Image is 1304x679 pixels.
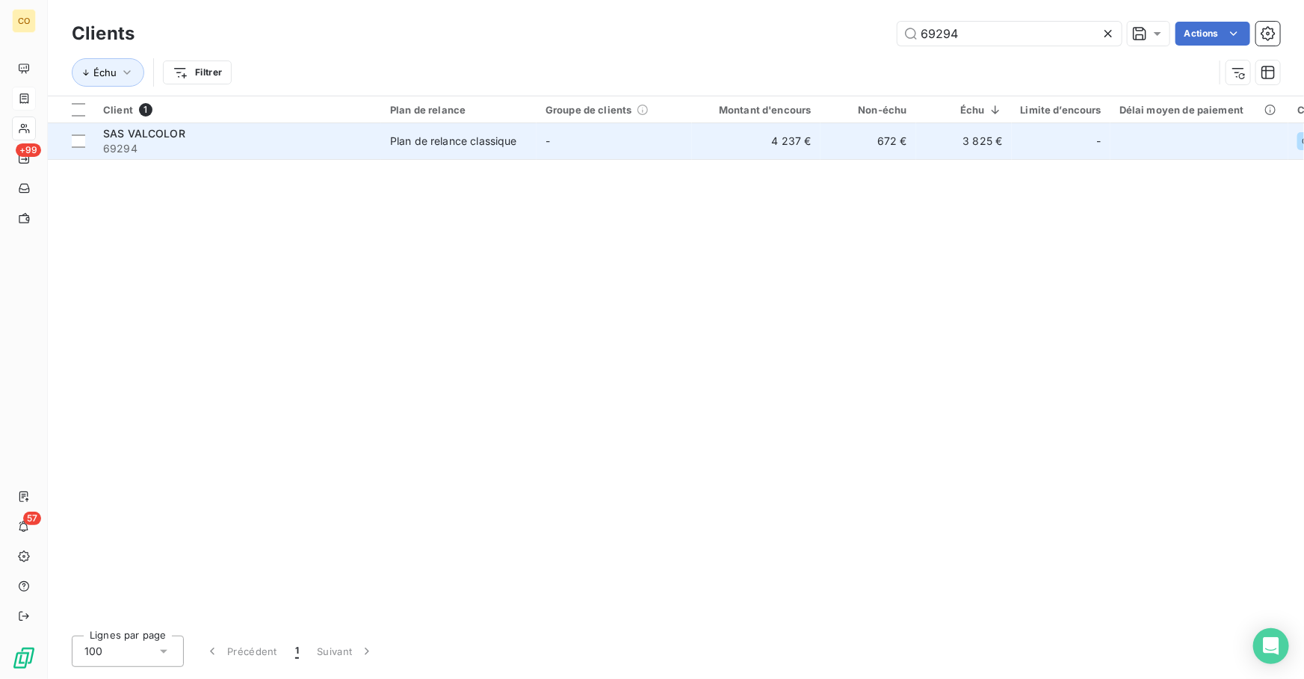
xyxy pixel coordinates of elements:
span: SAS VALCOLOR [103,127,185,140]
button: Échu [72,58,144,87]
span: - [546,134,550,147]
button: Filtrer [163,61,232,84]
span: - [1097,134,1101,149]
span: Échu [93,66,117,78]
span: 57 [23,512,41,525]
div: Échu [925,104,1003,116]
span: 1 [295,644,299,659]
span: 100 [84,644,102,659]
div: Non-échu [829,104,907,116]
span: Groupe de clients [546,104,632,116]
button: Précédent [196,636,286,667]
td: 3 825 € [916,123,1012,159]
div: Montant d'encours [701,104,812,116]
span: Client [103,104,133,116]
button: Actions [1175,22,1250,46]
span: +99 [16,143,41,157]
button: 1 [286,636,308,667]
div: CO [12,9,36,33]
td: 672 € [821,123,916,159]
td: 4 237 € [692,123,821,159]
input: Rechercher [897,22,1122,46]
h3: Clients [72,20,135,47]
span: 69294 [103,141,372,156]
div: Limite d’encours [1021,104,1101,116]
div: Plan de relance [390,104,528,116]
div: Open Intercom Messenger [1253,628,1289,664]
div: Délai moyen de paiement [1119,104,1279,116]
img: Logo LeanPay [12,646,36,670]
button: Suivant [308,636,383,667]
div: Plan de relance classique [390,134,517,149]
span: 1 [139,103,152,117]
